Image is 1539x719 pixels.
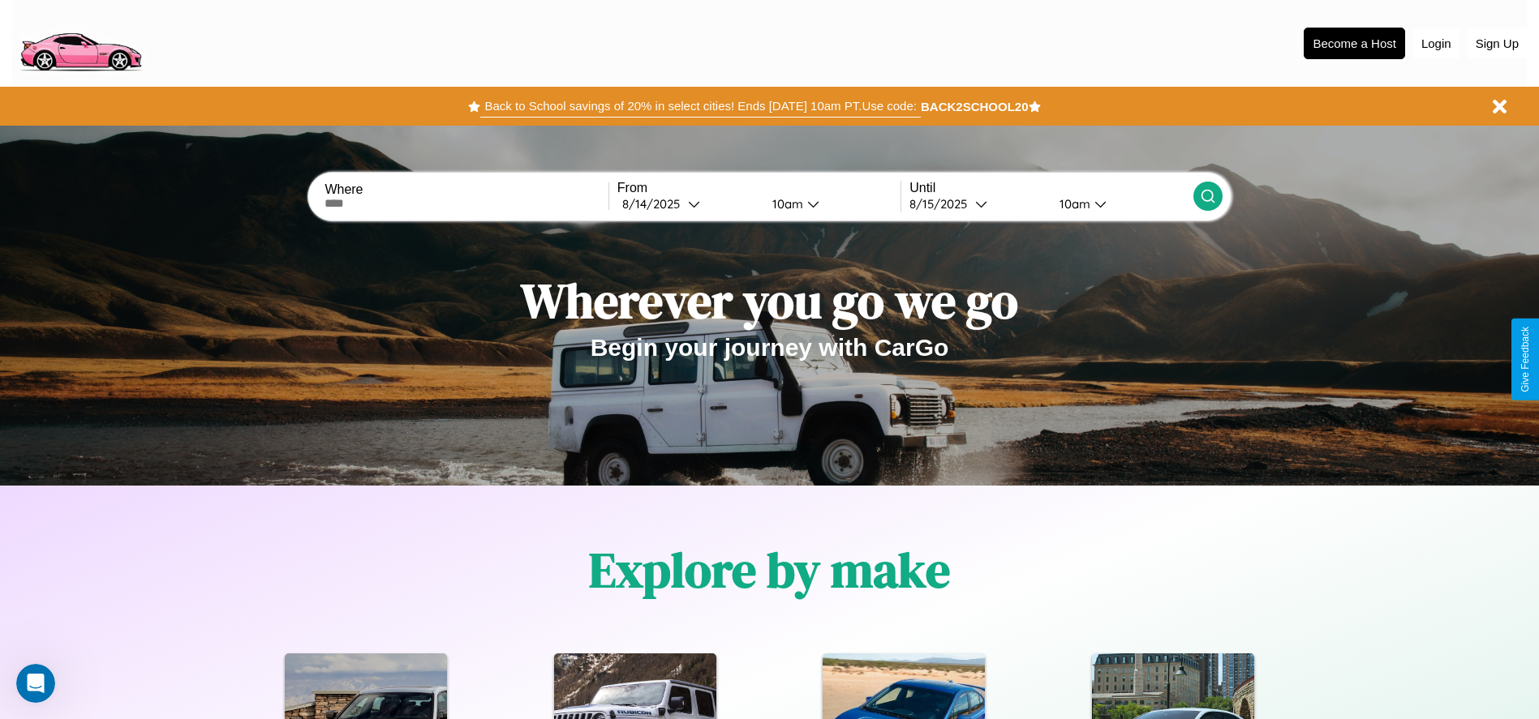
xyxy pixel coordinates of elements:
[909,196,975,212] div: 8 / 15 / 2025
[480,95,920,118] button: Back to School savings of 20% in select cities! Ends [DATE] 10am PT.Use code:
[764,196,807,212] div: 10am
[1304,28,1405,59] button: Become a Host
[1468,28,1527,58] button: Sign Up
[12,8,148,75] img: logo
[921,100,1029,113] b: BACK2SCHOOL20
[617,181,901,195] label: From
[325,182,608,197] label: Where
[1047,195,1193,212] button: 10am
[909,181,1193,195] label: Until
[16,664,55,703] iframe: Intercom live chat
[589,537,950,603] h1: Explore by make
[1413,28,1459,58] button: Login
[617,195,759,212] button: 8/14/2025
[1051,196,1094,212] div: 10am
[759,195,901,212] button: 10am
[622,196,688,212] div: 8 / 14 / 2025
[1520,327,1531,392] div: Give Feedback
